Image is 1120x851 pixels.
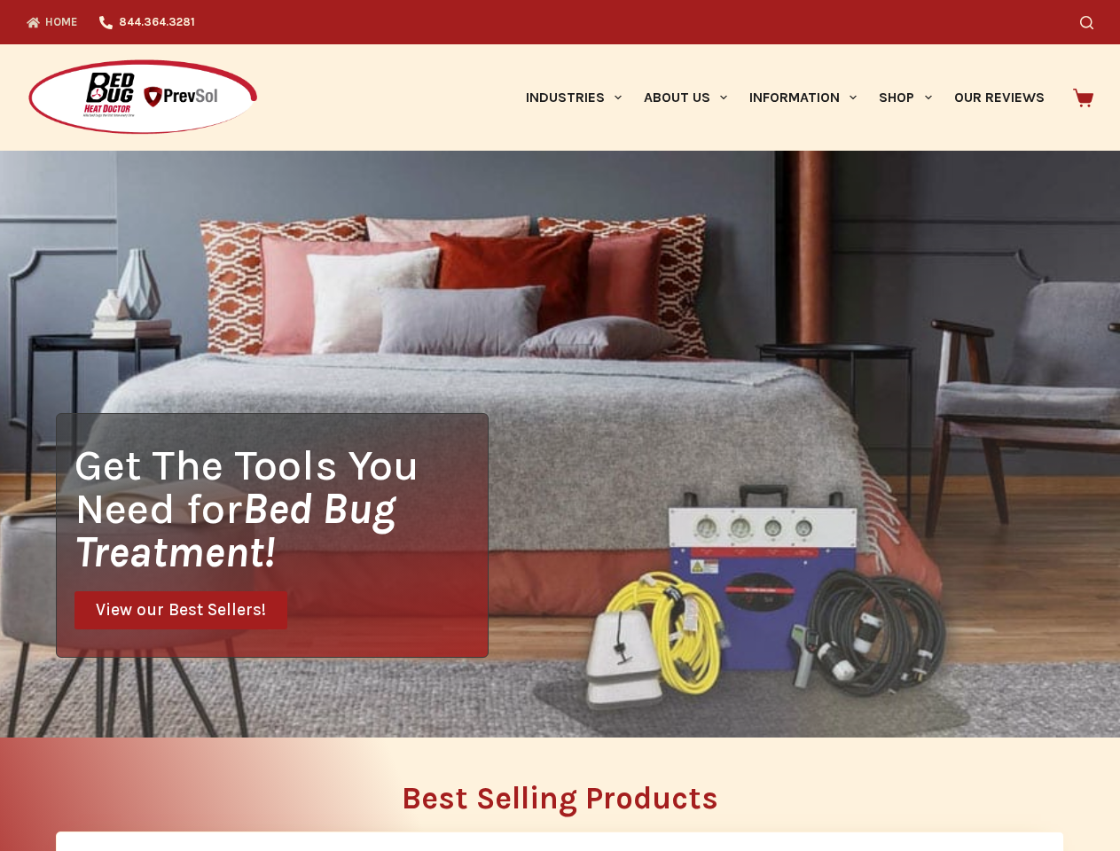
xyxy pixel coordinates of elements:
i: Bed Bug Treatment! [74,483,396,577]
a: About Us [632,44,738,151]
a: Our Reviews [943,44,1055,151]
button: Search [1080,16,1093,29]
a: Industries [514,44,632,151]
button: Open LiveChat chat widget [14,7,67,60]
a: Shop [868,44,943,151]
nav: Primary [514,44,1055,151]
span: View our Best Sellers! [96,602,266,619]
h2: Best Selling Products [56,783,1064,814]
img: Prevsol/Bed Bug Heat Doctor [27,59,259,137]
a: View our Best Sellers! [74,591,287,629]
h1: Get The Tools You Need for [74,443,488,574]
a: Information [739,44,868,151]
